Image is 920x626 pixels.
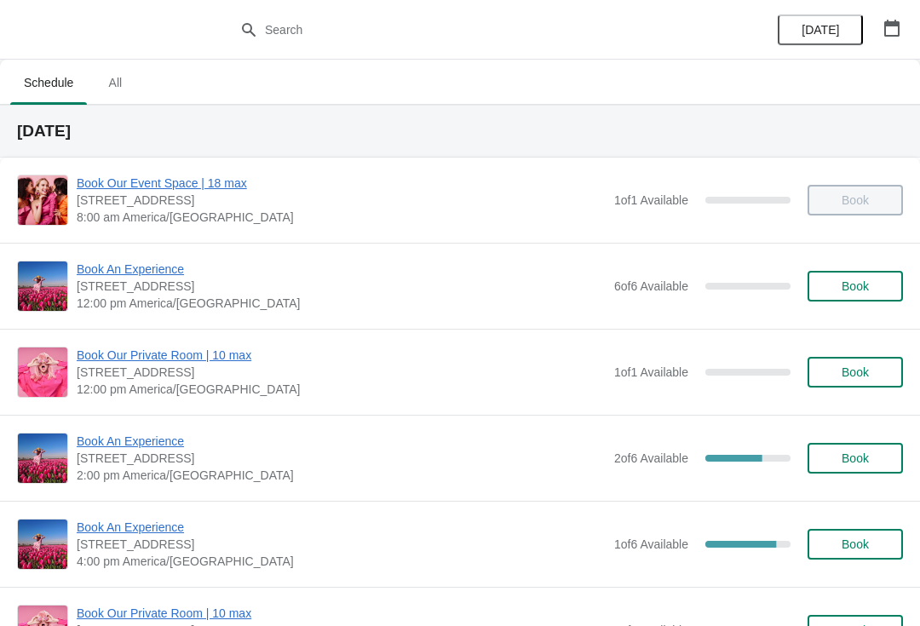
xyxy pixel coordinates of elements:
h2: [DATE] [17,123,903,140]
span: Book Our Event Space | 18 max [77,175,606,192]
span: [STREET_ADDRESS] [77,536,606,553]
span: [DATE] [802,23,839,37]
img: Book Our Private Room | 10 max | 1815 N. Milwaukee Ave., Chicago, IL 60647 | 12:00 pm America/Chi... [18,347,67,397]
span: [STREET_ADDRESS] [77,192,606,209]
button: [DATE] [778,14,863,45]
span: Book [842,451,869,465]
img: Book An Experience | 1815 North Milwaukee Avenue, Chicago, IL, USA | 2:00 pm America/Chicago [18,434,67,483]
span: 2 of 6 Available [614,451,688,465]
span: Book An Experience [77,433,606,450]
span: Book Our Private Room | 10 max [77,605,606,622]
span: 2:00 pm America/[GEOGRAPHIC_DATA] [77,467,606,484]
img: Book An Experience | 1815 North Milwaukee Avenue, Chicago, IL, USA | 4:00 pm America/Chicago [18,520,67,569]
span: 6 of 6 Available [614,279,688,293]
span: Book [842,537,869,551]
span: 4:00 pm America/[GEOGRAPHIC_DATA] [77,553,606,570]
button: Book [808,529,903,560]
span: 1 of 6 Available [614,537,688,551]
span: Book [842,279,869,293]
span: 8:00 am America/[GEOGRAPHIC_DATA] [77,209,606,226]
span: [STREET_ADDRESS] [77,450,606,467]
span: 1 of 1 Available [614,365,688,379]
span: 1 of 1 Available [614,193,688,207]
span: Book An Experience [77,261,606,278]
button: Book [808,443,903,474]
img: Book Our Event Space | 18 max | 1815 N. Milwaukee Ave., Chicago, IL 60647 | 8:00 am America/Chicago [18,175,67,225]
span: [STREET_ADDRESS] [77,364,606,381]
span: 12:00 pm America/[GEOGRAPHIC_DATA] [77,381,606,398]
span: Schedule [10,67,87,98]
span: [STREET_ADDRESS] [77,278,606,295]
button: Book [808,271,903,302]
span: Book An Experience [77,519,606,536]
span: All [94,67,136,98]
input: Search [264,14,690,45]
span: Book Our Private Room | 10 max [77,347,606,364]
span: Book [842,365,869,379]
button: Book [808,357,903,388]
span: 12:00 pm America/[GEOGRAPHIC_DATA] [77,295,606,312]
img: Book An Experience | 1815 North Milwaukee Avenue, Chicago, IL, USA | 12:00 pm America/Chicago [18,261,67,311]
